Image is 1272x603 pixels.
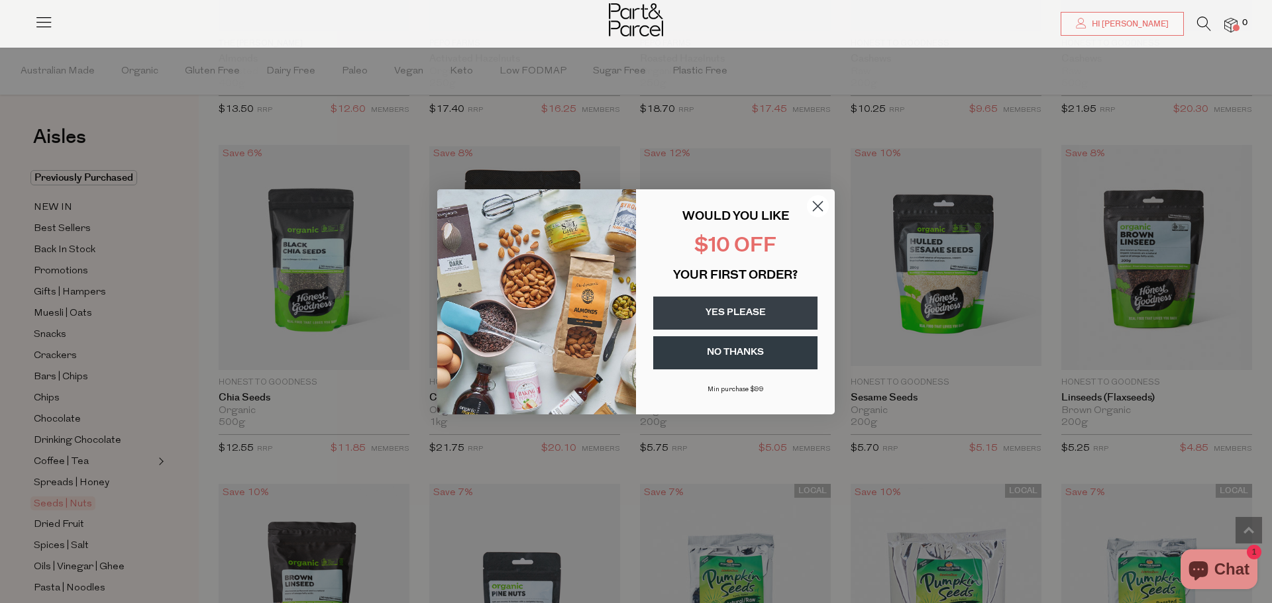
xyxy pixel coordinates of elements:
[694,236,776,257] span: $10 OFF
[653,336,818,369] button: NO THANKS
[806,195,829,218] button: Close dialog
[673,270,798,282] span: YOUR FIRST ORDER?
[1177,549,1261,592] inbox-online-store-chat: Shopify online store chat
[1061,12,1184,36] a: Hi [PERSON_NAME]
[653,297,818,330] button: YES PLEASE
[1088,19,1169,30] span: Hi [PERSON_NAME]
[708,386,764,393] span: Min purchase $99
[437,189,636,414] img: 43fba0fb-7538-40bc-babb-ffb1a4d097bc.jpeg
[1224,18,1238,32] a: 0
[682,211,789,223] span: WOULD YOU LIKE
[1239,17,1251,29] span: 0
[609,3,663,36] img: Part&Parcel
